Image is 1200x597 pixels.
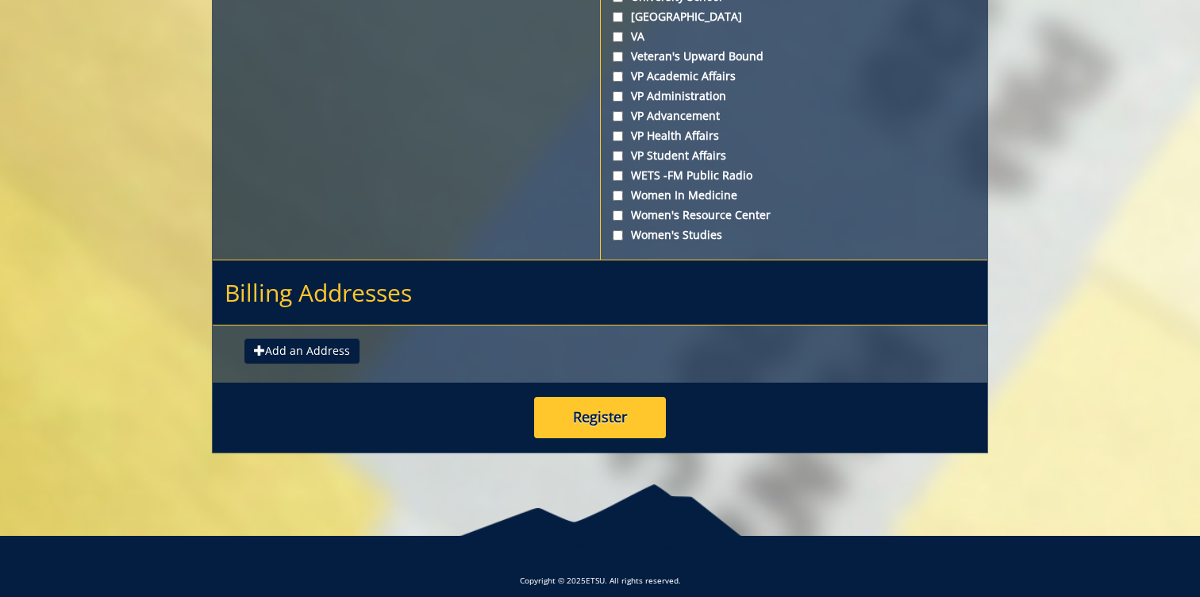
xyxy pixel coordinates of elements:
[613,48,975,64] label: Veteran's Upward Bound
[613,29,975,44] label: VA
[613,88,975,104] label: VP Administration
[534,397,666,438] button: Register
[613,108,975,124] label: VP Advancement
[613,9,975,25] label: [GEOGRAPHIC_DATA]
[613,227,975,243] label: Women's Studies
[613,128,975,144] label: VP Health Affairs
[244,338,360,364] button: Add an Address
[613,207,975,223] label: Women's Resource Center
[613,148,975,164] label: VP Student Affairs
[613,187,975,203] label: Women in Medicine
[213,260,987,325] h2: Billing Addresses
[613,68,975,84] label: VP Academic Affairs
[586,575,605,586] a: ETSU
[613,168,975,183] label: WETS -FM Public Radio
